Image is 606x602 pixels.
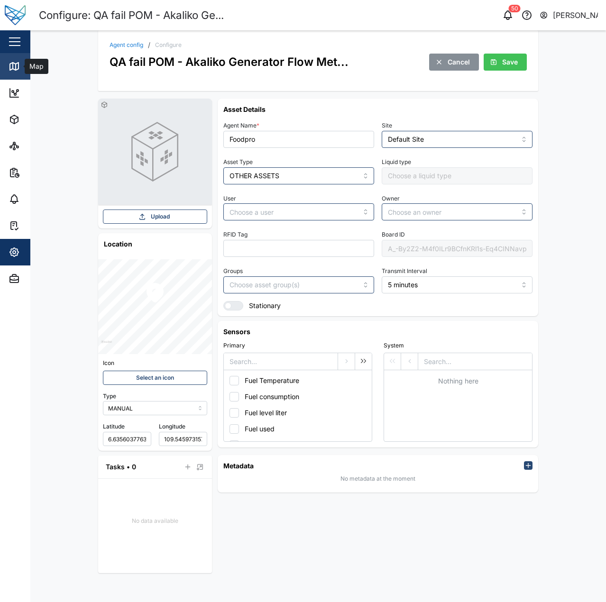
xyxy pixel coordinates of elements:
h6: Asset Details [223,104,533,114]
label: Owner [382,195,400,202]
label: Agent Name [223,122,259,129]
button: Save [484,54,527,71]
h6: Metadata [223,461,254,471]
div: Tasks [25,220,51,231]
label: RFID Tag [223,231,248,238]
label: Liquid type [382,159,411,165]
button: Fuel consumption [226,389,367,405]
div: Nothing here [384,376,532,386]
div: [PERSON_NAME] [553,9,598,21]
div: System [384,341,533,350]
button: Select an icon [103,371,207,385]
img: Main Logo [5,5,26,26]
h6: Sensors [223,327,533,337]
h6: Location [98,233,212,255]
input: Search... [418,353,532,370]
label: Groups [223,268,243,274]
div: Map marker [144,281,166,307]
div: QA fail POM - Akaliko Generator Flow Met... [110,53,349,71]
div: Admin [25,274,53,284]
button: Upload [103,210,207,224]
input: Choose asset group(s) [230,281,357,289]
span: Save [502,54,518,70]
input: Choose an owner [382,203,533,220]
label: Board ID [382,231,405,238]
label: Site [382,122,392,129]
div: / [148,42,150,48]
input: Search... [224,353,338,370]
button: Fuel level liter [226,405,367,421]
label: Type [103,392,116,401]
div: Primary [223,341,372,350]
div: Configure: QA fail POM - Akaliko Ge... [39,7,224,24]
button: [PERSON_NAME] [539,9,598,22]
label: Stationary [243,301,281,310]
div: Configure [155,42,182,48]
label: Asset Type [223,159,253,165]
div: Settings [25,247,58,257]
div: No data available [98,517,212,526]
input: Choose an asset type [223,167,374,184]
label: Transmit Interval [382,268,427,274]
span: Cancel [448,54,470,70]
div: Dashboard [25,88,67,98]
button: Fuel used [226,421,367,437]
canvas: Map [98,259,212,354]
label: Longitude [159,422,185,431]
a: Mapbox logo [101,340,112,351]
div: Tasks • 0 [106,462,136,472]
div: Alarms [25,194,54,204]
button: humidity [226,437,367,453]
div: No metadata at the moment [340,474,415,483]
img: GENERIC photo [125,121,185,182]
div: 50 [509,5,521,12]
div: Icon [103,359,207,368]
input: Choose a user [223,203,374,220]
span: Select an icon [136,371,174,384]
div: Reports [25,167,57,178]
a: Agent config [110,42,143,48]
div: Sites [25,141,47,151]
div: Assets [25,114,54,125]
span: Upload [151,210,170,223]
input: Choose a site [382,131,533,148]
label: User [223,195,236,202]
label: Latitude [103,422,125,431]
button: Cancel [429,54,479,71]
div: Map [25,61,46,72]
button: Fuel Temperature [226,373,367,389]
